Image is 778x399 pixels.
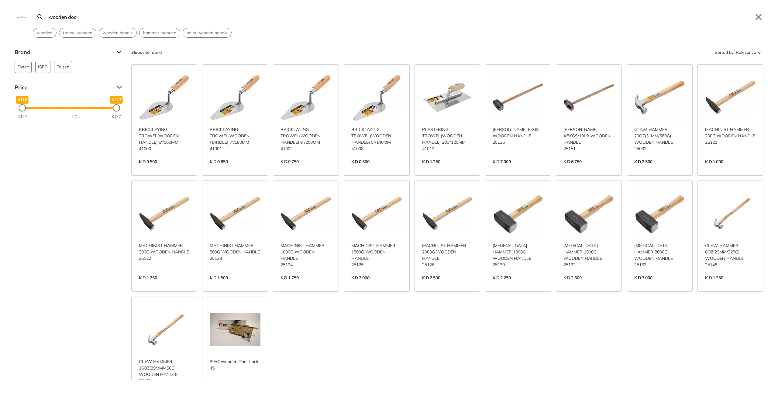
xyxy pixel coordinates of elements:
[33,28,57,38] div: Suggestion: wooden
[143,30,176,36] span: hammer wooden
[37,30,53,36] span: wooden
[103,30,133,36] span: wooden handle
[36,13,44,21] svg: Search
[19,104,26,112] div: Minimum Price
[99,28,136,37] button: Select suggestion: wooden handle
[736,47,756,57] span: Relevance
[15,83,112,92] span: Price
[63,30,92,36] span: trowel wooden
[131,50,136,55] strong: 35
[38,61,48,73] span: ISEO
[59,28,96,37] button: Select suggestion: trowel wooden
[183,28,232,38] div: Suggestion: paint wooden handle
[17,61,29,73] span: Fixtec
[139,28,180,37] button: Select suggestion: hammer wooden
[99,28,137,38] div: Suggestion: wooden handle
[187,30,228,36] span: paint wooden handle
[33,28,56,37] button: Select suggestion: wooden
[15,47,112,57] span: Brand
[754,12,763,22] button: Close
[113,104,120,112] div: Maximum Price
[71,114,81,119] div: K.D.4
[57,61,69,73] span: Tolsen
[756,49,763,56] svg: Sort
[18,114,27,119] div: K.D.0
[183,28,231,37] button: Select suggestion: paint wooden handle
[714,47,763,57] button: Sorted by:Relevance Sort
[47,10,750,24] input: Search…
[15,15,29,18] img: Close
[59,28,96,38] div: Suggestion: trowel wooden
[15,61,32,73] button: Fixtec
[35,61,50,73] button: ISEO
[54,61,72,73] button: Tolsen
[139,28,180,38] div: Suggestion: hammer wooden
[131,47,162,57] div: results found
[112,114,121,119] div: K.D.7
